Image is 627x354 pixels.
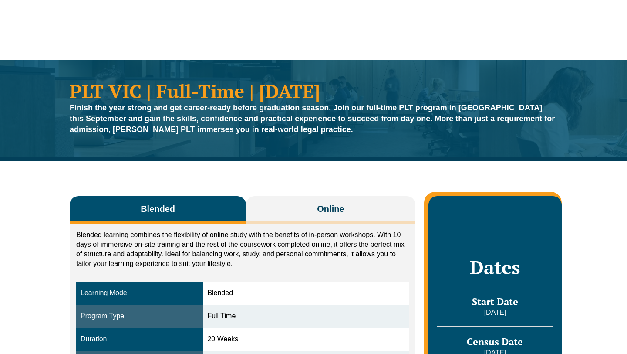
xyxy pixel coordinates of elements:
[207,334,404,344] div: 20 Weeks
[472,295,518,308] span: Start Date
[70,103,555,134] strong: Finish the year strong and get career-ready before graduation season. Join our full-time PLT prog...
[437,308,553,317] p: [DATE]
[81,288,199,298] div: Learning Mode
[317,203,344,215] span: Online
[76,230,409,269] p: Blended learning combines the flexibility of online study with the benefits of in-person workshop...
[207,311,404,321] div: Full Time
[70,82,557,100] h1: PLT VIC | Full-Time | [DATE]
[467,335,523,348] span: Census Date
[207,288,404,298] div: Blended
[141,203,175,215] span: Blended
[81,311,199,321] div: Program Type
[81,334,199,344] div: Duration
[437,256,553,278] h2: Dates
